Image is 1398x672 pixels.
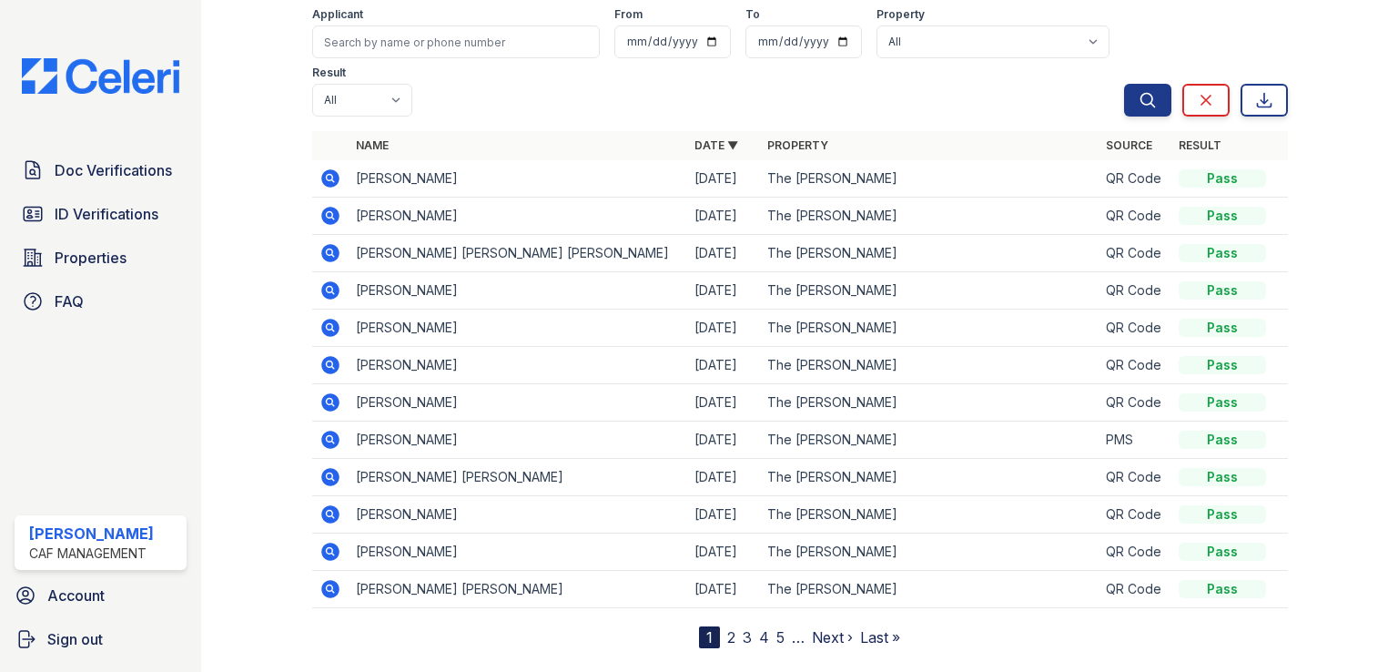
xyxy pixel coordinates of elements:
[760,459,1099,496] td: The [PERSON_NAME]
[687,496,760,534] td: [DATE]
[47,628,103,650] span: Sign out
[1179,356,1266,374] div: Pass
[47,585,105,606] span: Account
[760,198,1099,235] td: The [PERSON_NAME]
[767,138,828,152] a: Property
[7,58,194,94] img: CE_Logo_Blue-a8612792a0a2168367f1c8372b55b34899dd931a85d93a1a3d3e32e68fde9ad4.png
[349,496,687,534] td: [PERSON_NAME]
[760,422,1099,459] td: The [PERSON_NAME]
[7,577,194,614] a: Account
[687,422,760,459] td: [DATE]
[687,384,760,422] td: [DATE]
[812,628,853,647] a: Next ›
[1179,207,1266,225] div: Pass
[349,534,687,571] td: [PERSON_NAME]
[687,198,760,235] td: [DATE]
[1179,431,1266,449] div: Pass
[687,347,760,384] td: [DATE]
[15,239,187,276] a: Properties
[55,159,172,181] span: Doc Verifications
[312,7,363,22] label: Applicant
[1179,393,1266,412] div: Pass
[1179,138,1221,152] a: Result
[1099,198,1171,235] td: QR Code
[55,203,158,225] span: ID Verifications
[759,628,769,647] a: 4
[29,545,154,563] div: CAF Management
[349,272,687,310] td: [PERSON_NAME]
[860,628,900,647] a: Last »
[614,7,643,22] label: From
[760,160,1099,198] td: The [PERSON_NAME]
[356,138,389,152] a: Name
[15,152,187,188] a: Doc Verifications
[699,626,720,648] div: 1
[1099,160,1171,198] td: QR Code
[1099,422,1171,459] td: PMS
[792,626,805,648] span: …
[15,196,187,232] a: ID Verifications
[760,571,1099,608] td: The [PERSON_NAME]
[760,534,1099,571] td: The [PERSON_NAME]
[1179,281,1266,300] div: Pass
[1099,347,1171,384] td: QR Code
[687,534,760,571] td: [DATE]
[349,459,687,496] td: [PERSON_NAME] [PERSON_NAME]
[1099,534,1171,571] td: QR Code
[1099,235,1171,272] td: QR Code
[1099,384,1171,422] td: QR Code
[312,66,346,80] label: Result
[349,422,687,459] td: [PERSON_NAME]
[1179,468,1266,486] div: Pass
[760,310,1099,347] td: The [PERSON_NAME]
[1106,138,1152,152] a: Source
[760,235,1099,272] td: The [PERSON_NAME]
[55,247,127,269] span: Properties
[1179,244,1266,262] div: Pass
[876,7,925,22] label: Property
[687,310,760,347] td: [DATE]
[1179,543,1266,561] div: Pass
[349,347,687,384] td: [PERSON_NAME]
[760,384,1099,422] td: The [PERSON_NAME]
[760,347,1099,384] td: The [PERSON_NAME]
[1179,319,1266,337] div: Pass
[760,496,1099,534] td: The [PERSON_NAME]
[312,25,600,58] input: Search by name or phone number
[15,283,187,320] a: FAQ
[349,160,687,198] td: [PERSON_NAME]
[687,272,760,310] td: [DATE]
[55,290,84,312] span: FAQ
[727,628,735,647] a: 2
[349,310,687,347] td: [PERSON_NAME]
[349,384,687,422] td: [PERSON_NAME]
[349,198,687,235] td: [PERSON_NAME]
[687,235,760,272] td: [DATE]
[7,621,194,657] a: Sign out
[29,523,154,545] div: [PERSON_NAME]
[1099,310,1171,347] td: QR Code
[1179,505,1266,524] div: Pass
[1179,169,1266,188] div: Pass
[745,7,760,22] label: To
[687,459,760,496] td: [DATE]
[760,272,1099,310] td: The [PERSON_NAME]
[694,138,738,152] a: Date ▼
[1099,272,1171,310] td: QR Code
[349,571,687,608] td: [PERSON_NAME] [PERSON_NAME]
[776,628,785,647] a: 5
[1099,571,1171,608] td: QR Code
[349,235,687,272] td: [PERSON_NAME] [PERSON_NAME] [PERSON_NAME]
[1099,459,1171,496] td: QR Code
[1179,580,1266,598] div: Pass
[687,571,760,608] td: [DATE]
[1099,496,1171,534] td: QR Code
[743,628,752,647] a: 3
[687,160,760,198] td: [DATE]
